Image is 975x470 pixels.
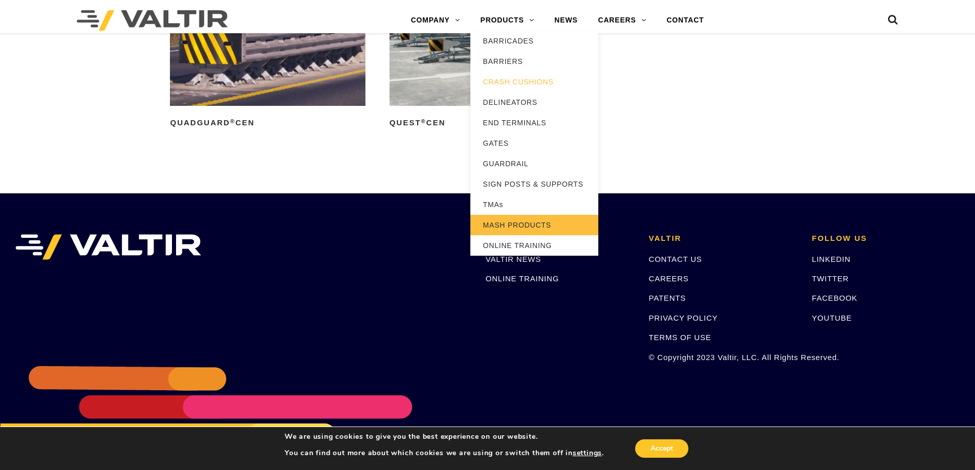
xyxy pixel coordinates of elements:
a: MASH PRODUCTS [470,215,598,235]
a: DELINEATORS [470,92,598,113]
a: GUARDRAIL [470,153,598,174]
a: TWITTER [812,274,849,283]
a: TMAs [470,194,598,215]
a: PRODUCTS [470,10,545,31]
a: END TERMINALS [470,113,598,133]
a: PRIVACY POLICY [649,314,718,322]
a: TERMS OF USE [649,333,711,342]
a: ONLINE TRAINING [486,274,559,283]
img: Valtir [77,10,228,31]
button: settings [573,449,602,458]
a: GATES [470,133,598,153]
a: COMPANY [401,10,470,31]
a: CRASH CUSHIONS [470,72,598,92]
a: NEWS [544,10,588,31]
a: ONLINE TRAINING [470,235,598,256]
a: YOUTUBE [812,314,852,322]
h2: FOLLOW US [812,234,960,243]
h2: QuadGuard CEN [170,115,365,131]
img: VALTIR [15,234,201,260]
a: CONTACT [656,10,714,31]
a: BARRIERS [470,51,598,72]
a: SIGN POSTS & SUPPORTS [470,174,598,194]
a: CAREERS [588,10,657,31]
a: PATENTS [649,294,686,302]
a: FACEBOOK [812,294,857,302]
a: VALTIR NEWS [486,255,541,263]
a: LINKEDIN [812,255,851,263]
p: You can find out more about which cookies we are using or switch them off in . [285,449,604,458]
sup: ® [230,118,235,124]
p: © Copyright 2023 Valtir, LLC. All Rights Reserved. [649,351,797,363]
a: CAREERS [649,274,689,283]
button: Accept [635,439,688,458]
h2: VALTIR [649,234,797,243]
a: BARRICADES [470,31,598,51]
h2: QUEST CEN [389,115,584,131]
p: We are using cookies to give you the best experience on our website. [285,432,604,441]
a: CONTACT US [649,255,702,263]
sup: ® [421,118,426,124]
